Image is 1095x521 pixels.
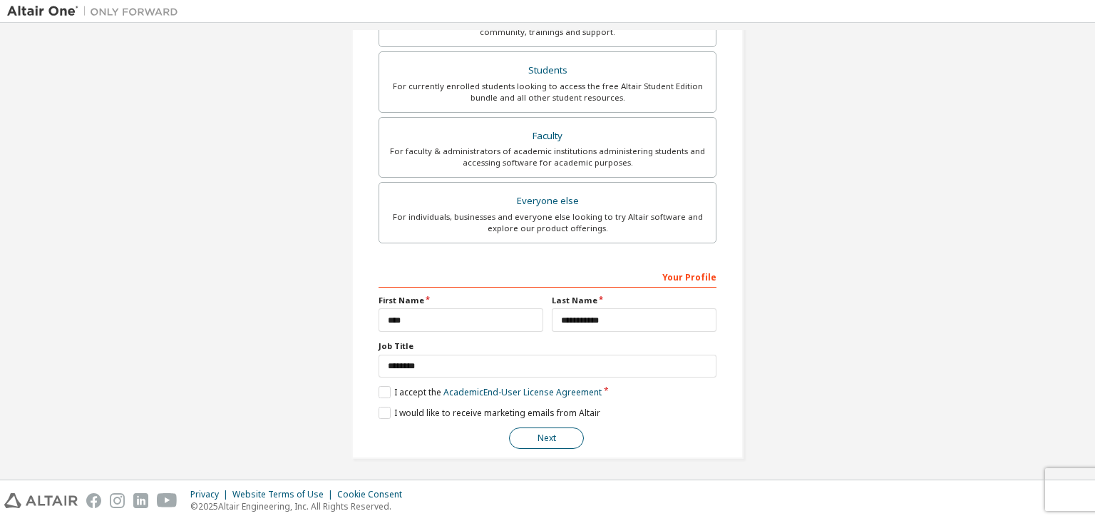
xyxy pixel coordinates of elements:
[379,295,543,306] label: First Name
[388,61,707,81] div: Students
[86,493,101,508] img: facebook.svg
[379,265,716,288] div: Your Profile
[337,489,411,500] div: Cookie Consent
[443,386,602,398] a: Academic End-User License Agreement
[190,489,232,500] div: Privacy
[110,493,125,508] img: instagram.svg
[388,81,707,103] div: For currently enrolled students looking to access the free Altair Student Edition bundle and all ...
[7,4,185,19] img: Altair One
[379,386,602,398] label: I accept the
[388,126,707,146] div: Faculty
[379,407,600,419] label: I would like to receive marketing emails from Altair
[552,295,716,306] label: Last Name
[379,340,716,352] label: Job Title
[232,489,337,500] div: Website Terms of Use
[388,211,707,234] div: For individuals, businesses and everyone else looking to try Altair software and explore our prod...
[133,493,148,508] img: linkedin.svg
[157,493,178,508] img: youtube.svg
[388,146,707,168] div: For faculty & administrators of academic institutions administering students and accessing softwa...
[509,428,584,449] button: Next
[4,493,78,508] img: altair_logo.svg
[388,191,707,211] div: Everyone else
[190,500,411,512] p: © 2025 Altair Engineering, Inc. All Rights Reserved.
